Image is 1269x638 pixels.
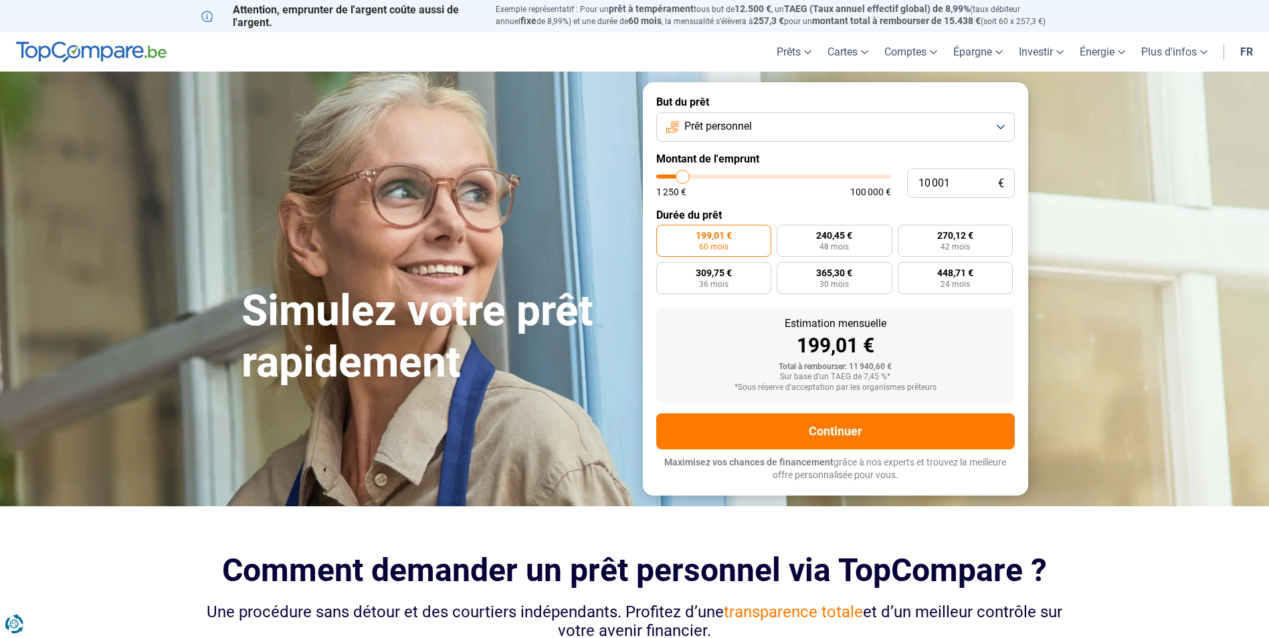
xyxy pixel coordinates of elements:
a: Prêts [769,32,819,72]
button: Continuer [656,413,1015,449]
div: 199,01 € [667,336,1004,356]
h2: Comment demander un prêt personnel via TopCompare ? [201,552,1068,589]
label: Durée du prêt [656,209,1015,221]
span: 240,45 € [816,231,852,240]
a: Investir [1011,32,1072,72]
label: But du prêt [656,96,1015,108]
span: 448,71 € [937,268,973,278]
span: 60 mois [699,243,728,251]
span: TAEG (Taux annuel effectif global) de 8,99% [784,3,970,14]
a: fr [1232,32,1261,72]
span: 309,75 € [696,268,732,278]
span: 24 mois [941,280,970,288]
p: Attention, emprunter de l'argent coûte aussi de l'argent. [201,3,480,29]
span: € [998,178,1004,189]
span: Prêt personnel [684,119,752,134]
span: 199,01 € [696,231,732,240]
span: 257,3 € [753,15,784,26]
span: 1 250 € [656,187,686,197]
a: Énergie [1072,32,1133,72]
p: grâce à nos experts et trouvez la meilleure offre personnalisée pour vous. [656,456,1015,482]
div: Sur base d'un TAEG de 7,45 %* [667,373,1004,382]
a: Comptes [876,32,945,72]
span: transparence totale [724,603,863,621]
label: Montant de l'emprunt [656,152,1015,165]
p: Exemple représentatif : Pour un tous but de , un (taux débiteur annuel de 8,99%) et une durée de ... [496,3,1068,27]
span: prêt à tempérament [609,3,694,14]
span: 42 mois [941,243,970,251]
span: Maximisez vos chances de financement [664,457,834,467]
span: montant total à rembourser de 15.438 € [812,15,981,26]
a: Épargne [945,32,1011,72]
span: 365,30 € [816,268,852,278]
span: 30 mois [819,280,849,288]
button: Prêt personnel [656,112,1015,142]
div: *Sous réserve d'acceptation par les organismes prêteurs [667,383,1004,393]
h1: Simulez votre prêt rapidement [241,286,627,389]
span: 48 mois [819,243,849,251]
span: 60 mois [628,15,662,26]
span: 270,12 € [937,231,973,240]
span: 12.500 € [735,3,771,14]
a: Plus d'infos [1133,32,1215,72]
span: 36 mois [699,280,728,288]
div: Estimation mensuelle [667,318,1004,329]
img: TopCompare [16,41,167,63]
span: fixe [520,15,536,26]
div: Total à rembourser: 11 940,60 € [667,362,1004,372]
span: 100 000 € [850,187,891,197]
a: Cartes [819,32,876,72]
